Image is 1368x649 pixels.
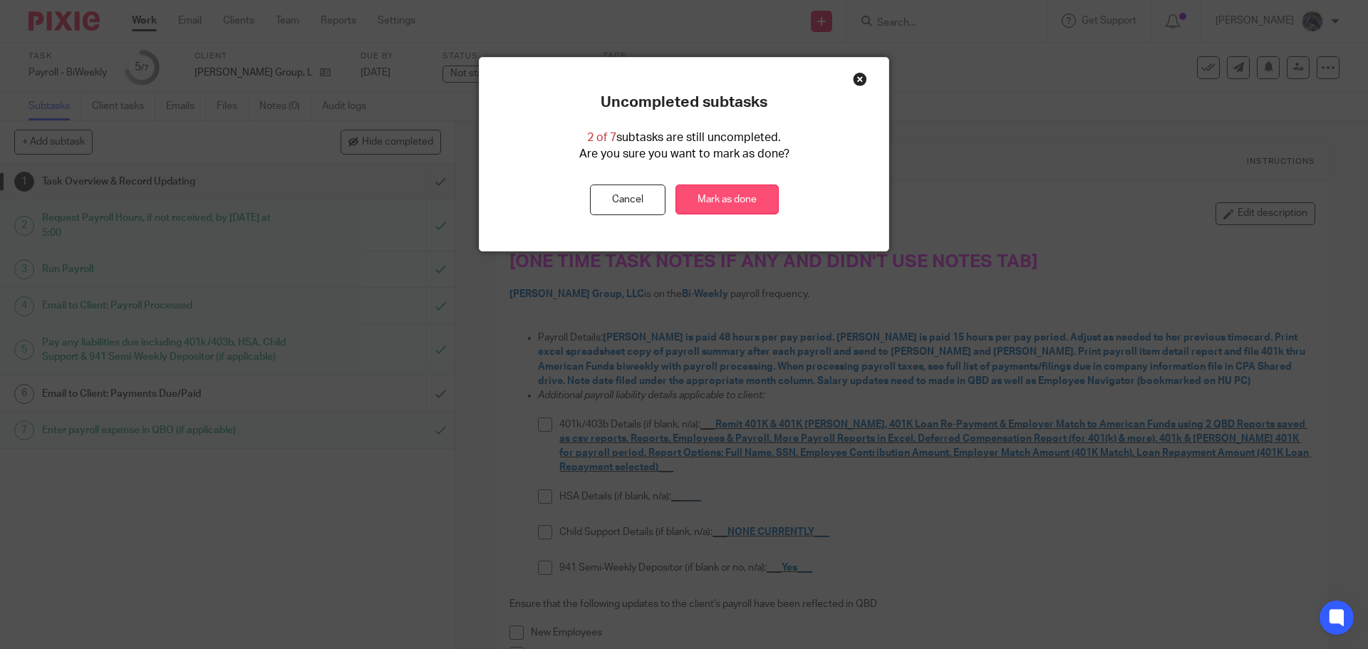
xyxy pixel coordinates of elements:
[853,72,867,86] div: Close this dialog window
[601,93,767,112] p: Uncompleted subtasks
[675,185,779,215] a: Mark as done
[579,146,789,162] p: Are you sure you want to mark as done?
[590,185,665,215] button: Cancel
[587,132,616,143] span: 2 of 7
[587,130,781,146] p: subtasks are still uncompleted.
